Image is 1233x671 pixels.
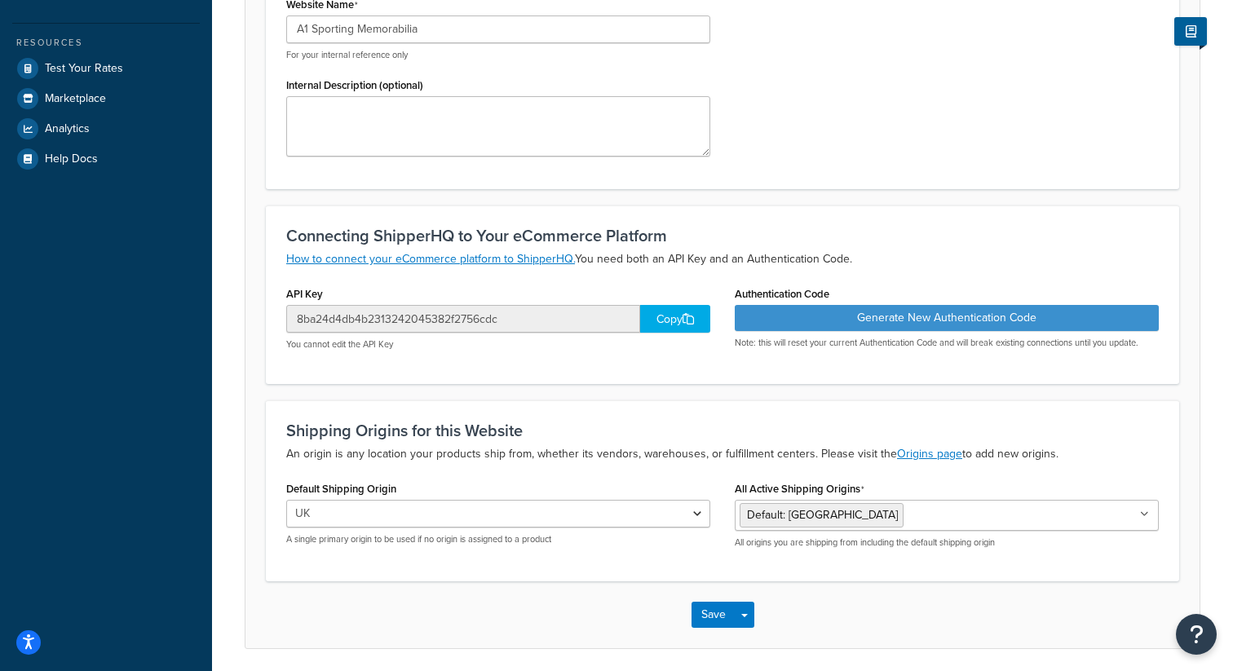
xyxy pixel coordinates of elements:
label: All Active Shipping Origins [735,483,864,496]
button: Show Help Docs [1174,17,1207,46]
button: Open Resource Center [1176,614,1217,655]
span: Analytics [45,122,90,136]
label: Default Shipping Origin [286,483,396,495]
p: You cannot edit the API Key [286,338,710,351]
p: All origins you are shipping from including the default shipping origin [735,536,1159,549]
label: Internal Description (optional) [286,79,423,91]
a: Marketplace [12,84,200,113]
button: Save [692,602,736,628]
label: API Key [286,288,323,300]
a: Analytics [12,114,200,143]
a: Help Docs [12,144,200,174]
div: Copy [640,305,710,333]
span: Help Docs [45,152,98,166]
a: Origins page [897,445,962,462]
p: Note: this will reset your current Authentication Code and will break existing connections until ... [735,337,1159,349]
h3: Shipping Origins for this Website [286,422,1159,439]
p: An origin is any location your products ship from, whether its vendors, warehouses, or fulfillmen... [286,444,1159,464]
span: Test Your Rates [45,62,123,76]
p: You need both an API Key and an Authentication Code. [286,249,1159,269]
button: Generate New Authentication Code [735,305,1159,331]
span: Marketplace [45,92,106,106]
span: Default: [GEOGRAPHIC_DATA] [747,506,898,523]
label: Authentication Code [735,288,829,300]
a: How to connect your eCommerce platform to ShipperHQ. [286,250,575,267]
h3: Connecting ShipperHQ to Your eCommerce Platform [286,227,1159,245]
p: A single primary origin to be used if no origin is assigned to a product [286,533,710,545]
a: Test Your Rates [12,54,200,83]
p: For your internal reference only [286,49,710,61]
div: Resources [12,36,200,50]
